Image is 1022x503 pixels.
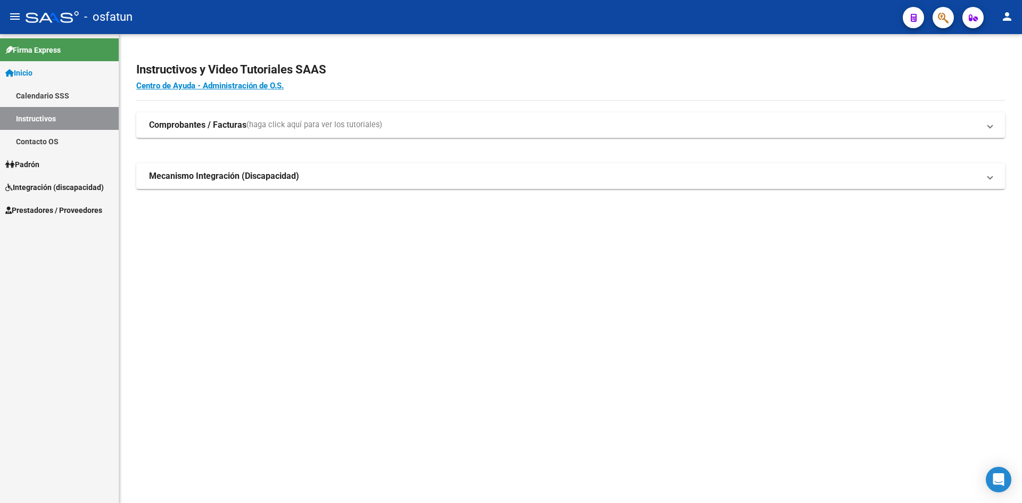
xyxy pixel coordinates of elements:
mat-icon: person [1001,10,1013,23]
strong: Mecanismo Integración (Discapacidad) [149,170,299,182]
span: Prestadores / Proveedores [5,204,102,216]
span: Inicio [5,67,32,79]
h2: Instructivos y Video Tutoriales SAAS [136,60,1005,80]
span: Padrón [5,159,39,170]
mat-expansion-panel-header: Mecanismo Integración (Discapacidad) [136,163,1005,189]
a: Centro de Ayuda - Administración de O.S. [136,81,284,90]
div: Open Intercom Messenger [986,467,1011,492]
span: Integración (discapacidad) [5,182,104,193]
span: - osfatun [84,5,133,29]
span: (haga click aquí para ver los tutoriales) [246,119,382,131]
strong: Comprobantes / Facturas [149,119,246,131]
span: Firma Express [5,44,61,56]
mat-icon: menu [9,10,21,23]
mat-expansion-panel-header: Comprobantes / Facturas(haga click aquí para ver los tutoriales) [136,112,1005,138]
